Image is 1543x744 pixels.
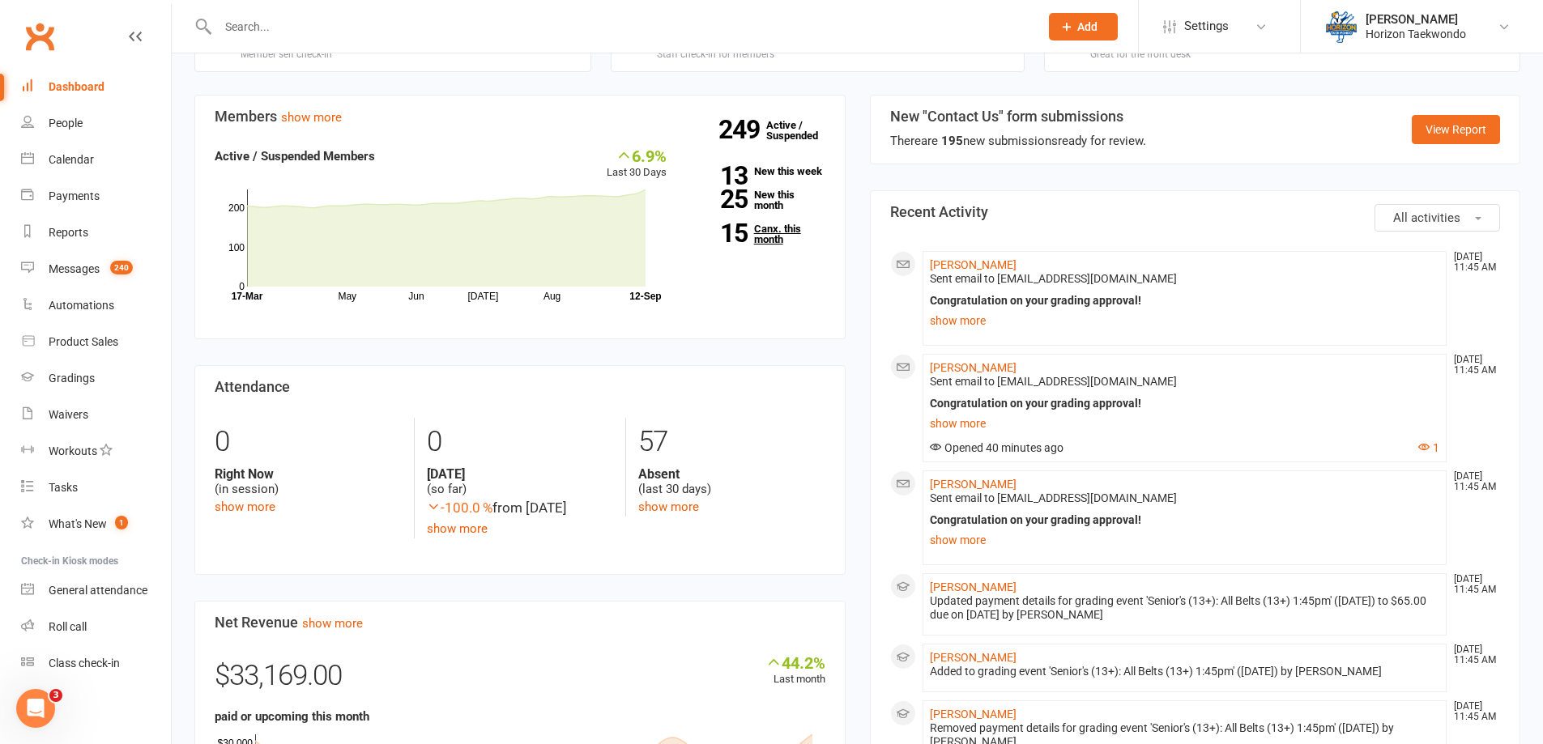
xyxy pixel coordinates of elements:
[49,444,97,457] div: Workouts
[213,15,1028,38] input: Search...
[21,105,171,142] a: People
[427,521,488,536] a: show more
[49,299,114,312] div: Automations
[21,251,171,287] a: Messages 240
[241,49,341,60] div: Member self check-in
[638,500,699,514] a: show more
[21,142,171,178] a: Calendar
[1090,49,1270,60] div: Great for the front desk
[21,609,171,645] a: Roll call
[930,397,1440,410] div: Congratulation on your grading approval!
[766,108,838,153] a: 249Active / Suspended
[215,500,275,514] a: show more
[49,117,83,130] div: People
[930,294,1440,308] div: Congratulation on your grading approval!
[930,580,1017,593] a: [PERSON_NAME]
[930,651,1017,664] a: [PERSON_NAME]
[215,108,825,125] h3: Members
[215,466,402,482] strong: Right Now
[1366,12,1466,27] div: [PERSON_NAME]
[49,689,62,702] span: 3
[930,708,1017,721] a: [PERSON_NAME]
[21,506,171,542] a: What's New1
[49,226,88,239] div: Reports
[691,221,748,245] strong: 15
[1446,252,1499,273] time: [DATE] 11:45 AM
[930,491,1177,504] span: Sent email to [EMAIL_ADDRESS][DOMAIN_NAME]
[930,361,1017,374] a: [PERSON_NAME]
[607,147,667,164] div: 6.9%
[21,287,171,324] a: Automations
[110,261,133,274] span: 240
[607,147,667,181] div: Last 30 Days
[1418,441,1439,455] button: 1
[691,189,825,210] a: 25New this month
[638,418,825,466] div: 57
[890,108,1146,125] h3: New "Contact Us" form submissions
[215,466,402,497] div: (in session)
[1375,204,1500,232] button: All activities
[16,689,55,728] iframe: Intercom live chat
[49,80,104,93] div: Dashboard
[930,309,1440,332] a: show more
[427,466,613,482] strong: [DATE]
[1325,11,1358,43] img: thumb_image1625461565.png
[49,189,100,202] div: Payments
[765,653,825,671] div: 44.2%
[115,516,128,529] span: 1
[49,153,94,166] div: Calendar
[930,412,1440,435] a: show more
[638,466,825,482] strong: Absent
[941,134,963,148] strong: 195
[1412,115,1500,144] a: View Report
[49,657,120,670] div: Class check-in
[281,110,342,125] a: show more
[427,497,613,519] div: from [DATE]
[49,620,87,633] div: Roll call
[657,49,774,60] div: Staff check-in for members
[930,441,1063,454] span: Opened 40 minutes ago
[427,418,613,466] div: 0
[638,466,825,497] div: (last 30 days)
[215,653,825,707] div: $33,169.00
[21,69,171,105] a: Dashboard
[49,372,95,385] div: Gradings
[1446,644,1499,665] time: [DATE] 11:45 AM
[930,375,1177,388] span: Sent email to [EMAIL_ADDRESS][DOMAIN_NAME]
[427,466,613,497] div: (so far)
[1446,701,1499,722] time: [DATE] 11:45 AM
[691,166,825,176] a: 13New this week
[890,204,1501,220] h3: Recent Activity
[21,645,171,682] a: Class kiosk mode
[21,397,171,433] a: Waivers
[930,594,1440,622] div: Updated payment details for grading event 'Senior's (13+): All Belts (13+) 1:45pm' ([DATE]) to $6...
[427,500,492,516] span: -100.0 %
[49,584,147,597] div: General attendance
[21,324,171,360] a: Product Sales
[930,665,1440,678] div: Added to grading event 'Senior's (13+): All Belts (13+) 1:45pm' ([DATE]) by [PERSON_NAME]
[930,478,1017,491] a: [PERSON_NAME]
[21,470,171,506] a: Tasks
[49,335,118,348] div: Product Sales
[1446,471,1499,492] time: [DATE] 11:45 AM
[21,215,171,251] a: Reports
[691,187,748,211] strong: 25
[1366,27,1466,41] div: Horizon Taekwondo
[930,529,1440,551] a: show more
[1184,8,1229,45] span: Settings
[19,16,60,57] a: Clubworx
[49,517,107,530] div: What's New
[21,178,171,215] a: Payments
[49,408,88,421] div: Waivers
[215,149,375,164] strong: Active / Suspended Members
[765,653,825,688] div: Last month
[21,433,171,470] a: Workouts
[1393,210,1460,225] span: All activities
[215,614,825,631] h3: Net Revenue
[302,616,363,631] a: show more
[49,481,78,494] div: Tasks
[691,223,825,244] a: 15Canx. this month
[930,272,1177,285] span: Sent email to [EMAIL_ADDRESS][DOMAIN_NAME]
[215,709,369,724] strong: paid or upcoming this month
[691,164,748,188] strong: 13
